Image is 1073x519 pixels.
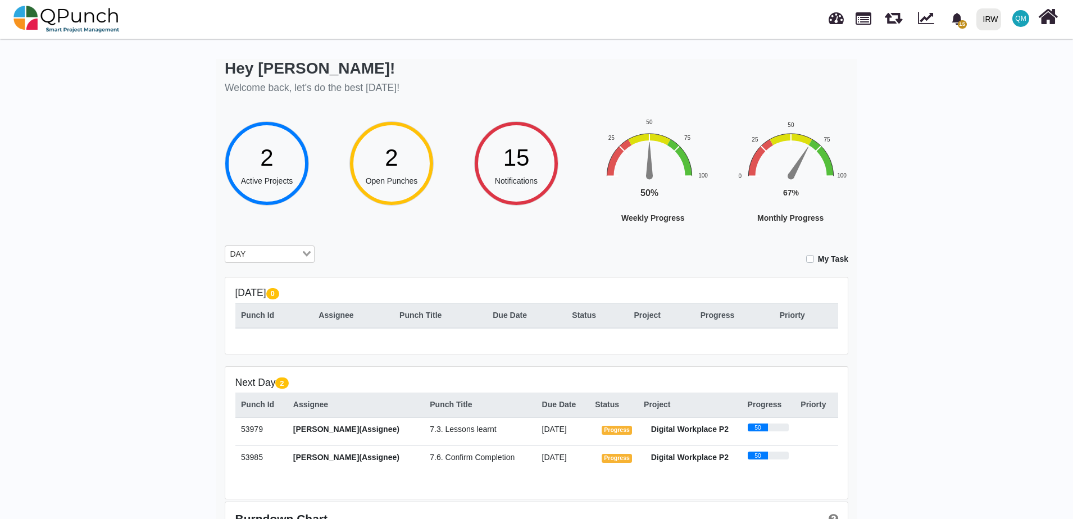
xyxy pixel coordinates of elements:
[602,426,632,435] span: Progress
[225,59,399,78] h2: Hey [PERSON_NAME]!
[595,399,632,411] div: Status
[724,117,898,257] svg: Interactive chart
[1015,15,1026,22] span: QM
[837,172,847,179] text: 100
[241,425,263,434] span: 53979
[824,136,830,143] text: 75
[780,309,832,321] div: Priorty
[319,309,388,321] div: Assignee
[640,188,658,198] text: 50%
[536,417,589,446] td: [DATE]
[608,135,615,141] text: 25
[788,145,811,177] path: 67 %. Speed.
[912,1,944,38] div: Dynamic Report
[503,144,530,171] span: 15
[225,245,315,263] div: Search for option
[536,445,589,474] td: [DATE]
[399,309,481,321] div: Punch Title
[684,134,691,140] text: 75
[724,117,898,257] div: Monthly Progress. Highcharts interactive chart.
[752,136,758,143] text: 25
[801,399,832,411] div: Priorty
[241,399,281,411] div: Punch Id
[698,172,708,179] text: 100
[599,117,773,257] svg: Interactive chart
[1012,10,1029,27] span: Qasim Munir
[829,7,844,24] span: Dashboard
[599,117,773,257] div: Weekly Progress. Highcharts interactive chart.
[947,8,967,29] div: Notification
[788,121,794,128] text: 50
[983,10,998,29] div: IRW
[621,213,685,222] text: Weekly Progress
[430,453,515,462] span: 7.6. Confirm Completion
[385,144,398,171] span: 2
[944,1,972,36] a: bell fill15
[13,2,120,36] img: qpunch-sp.fa6292f.png
[748,452,769,459] div: 50
[241,176,293,185] span: Active Projects
[235,377,838,389] h5: Next Day
[644,399,736,411] div: Project
[1006,1,1036,37] a: QM
[542,399,584,411] div: Due Date
[602,454,632,463] span: Progress
[275,377,288,389] span: 2
[293,425,399,434] span: [PERSON_NAME](Assignee)
[634,309,688,321] div: Project
[225,82,399,94] h5: Welcome back, let's do the best [DATE]!
[783,188,799,197] text: 67%
[366,176,418,185] span: Open Punches
[757,213,824,222] text: Monthly Progress
[430,399,530,411] div: Punch Title
[266,288,279,299] span: 0
[646,119,653,125] text: 50
[651,453,729,462] strong: Digital Workplace P2
[818,253,848,265] label: My Task
[739,172,742,179] text: 0
[748,424,769,431] div: 50
[260,144,273,171] span: 2
[958,20,967,29] span: 15
[293,453,399,462] span: [PERSON_NAME](Assignee)
[241,309,307,321] div: Punch Id
[249,248,300,261] input: Search for option
[951,13,963,25] svg: bell fill
[228,248,248,261] span: DAY
[856,7,871,25] span: Projects
[971,1,1006,38] a: IRW
[495,176,538,185] span: Notifications
[241,453,263,462] span: 53985
[651,425,729,434] strong: Digital Workplace P2
[1038,6,1058,28] i: Home
[748,399,789,411] div: Progress
[572,309,622,321] div: Status
[293,399,418,411] div: Assignee
[430,425,496,434] span: 7.3. Lessons learnt
[701,309,768,321] div: Progress
[235,287,838,299] h5: [DATE]
[493,309,560,321] div: Due Date
[885,6,902,24] span: Releases
[646,142,653,176] path: 50 %. Speed.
